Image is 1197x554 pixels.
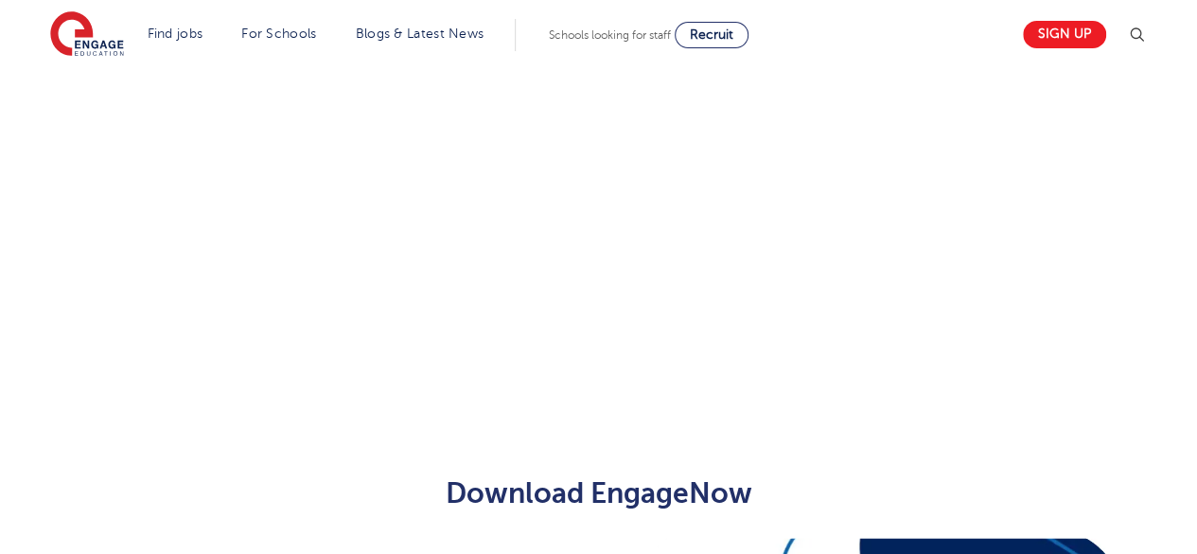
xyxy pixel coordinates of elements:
h2: Download EngageNow [134,477,1063,509]
a: Recruit [675,22,748,48]
span: Schools looking for staff [549,28,671,42]
a: Sign up [1023,21,1106,48]
a: Find jobs [148,27,203,41]
img: Engage Education [50,11,124,59]
a: Blogs & Latest News [356,27,484,41]
a: For Schools [241,27,316,41]
span: Recruit [690,27,733,42]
